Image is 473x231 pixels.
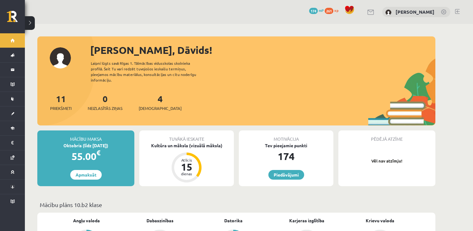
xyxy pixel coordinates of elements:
a: 174 mP [309,8,324,13]
a: 4[DEMOGRAPHIC_DATA] [139,93,182,111]
div: Tuvākā ieskaite [139,130,234,142]
a: Angļu valoda [73,217,100,224]
a: 261 xp [325,8,341,13]
div: Mācību maksa [37,130,134,142]
div: 174 [239,149,333,164]
div: Tev pieejamie punkti [239,142,333,149]
div: Oktobris (līdz [DATE]) [37,142,134,149]
span: [DEMOGRAPHIC_DATA] [139,105,182,111]
div: Motivācija [239,130,333,142]
span: Priekšmeti [50,105,72,111]
div: 55.00 [37,149,134,164]
a: Rīgas 1. Tālmācības vidusskola [7,11,25,26]
a: Dabaszinības [146,217,174,224]
p: Mācību plāns 10.b2 klase [40,200,433,209]
div: dienas [177,172,196,176]
a: [PERSON_NAME] [396,9,434,15]
div: Kultūra un māksla (vizuālā māksla) [139,142,234,149]
a: Datorika [224,217,243,224]
div: Pēdējā atzīme [338,130,435,142]
span: mP [319,8,324,13]
div: [PERSON_NAME], Dāvids! [90,43,435,58]
span: € [96,148,100,157]
span: xp [334,8,338,13]
a: 0Neizlasītās ziņas [88,93,123,111]
a: Apmaksāt [70,170,102,180]
div: 15 [177,162,196,172]
div: Laipni lūgts savā Rīgas 1. Tālmācības vidusskolas skolnieka profilā. Šeit Tu vari redzēt tuvojošo... [91,60,207,83]
div: Atlicis [177,158,196,162]
span: 174 [309,8,318,14]
a: Piedāvājumi [268,170,304,180]
span: Neizlasītās ziņas [88,105,123,111]
a: Karjeras izglītība [289,217,324,224]
a: 11Priekšmeti [50,93,72,111]
a: Kultūra un māksla (vizuālā māksla) Atlicis 15 dienas [139,142,234,183]
p: Vēl nav atzīmju! [341,158,432,164]
span: 261 [325,8,333,14]
a: Krievu valoda [366,217,394,224]
img: Dāvids Meņšovs [385,9,392,16]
